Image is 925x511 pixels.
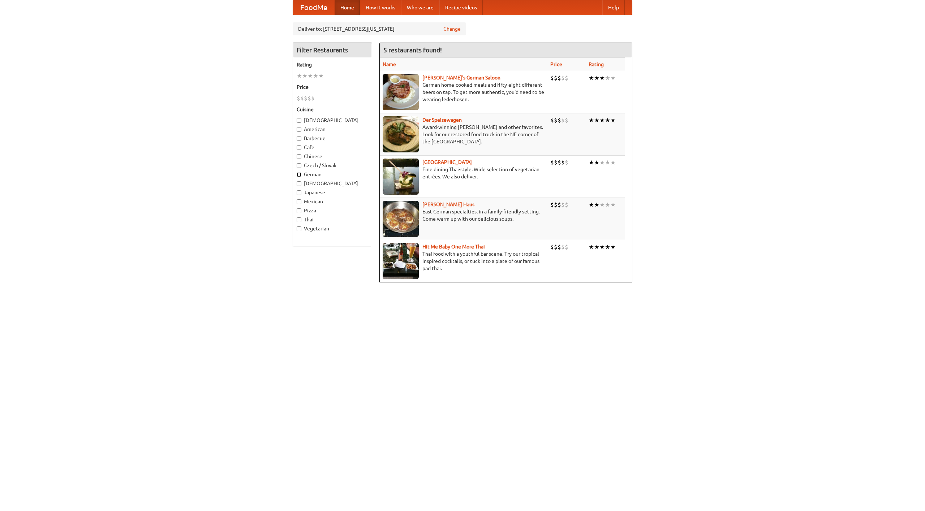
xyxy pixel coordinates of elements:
a: [GEOGRAPHIC_DATA] [422,159,472,165]
label: American [297,126,368,133]
a: Rating [589,61,604,67]
p: Thai food with a youthful bar scene. Try our tropical inspired cocktails, or tuck into a plate of... [383,250,545,272]
li: ★ [605,159,610,166]
input: American [297,127,301,132]
li: $ [311,94,315,102]
label: Thai [297,216,368,223]
input: Cafe [297,145,301,150]
li: ★ [594,116,599,124]
label: Chinese [297,153,368,160]
li: $ [565,116,568,124]
input: Barbecue [297,136,301,141]
li: $ [307,94,311,102]
a: Der Speisewagen [422,117,462,123]
input: Mexican [297,199,301,204]
li: ★ [605,74,610,82]
a: FoodMe [293,0,335,15]
li: $ [565,159,568,166]
li: ★ [610,74,616,82]
a: Change [443,25,461,33]
li: ★ [610,116,616,124]
li: ★ [610,159,616,166]
li: $ [300,94,304,102]
label: Cafe [297,144,368,151]
input: Chinese [297,154,301,159]
img: esthers.jpg [383,74,419,110]
p: Award-winning [PERSON_NAME] and other favorites. Look for our restored food truck in the NE corne... [383,124,545,145]
a: [PERSON_NAME] Haus [422,202,474,207]
li: ★ [599,159,605,166]
img: speisewagen.jpg [383,116,419,152]
li: ★ [589,201,594,209]
input: Thai [297,217,301,222]
input: [DEMOGRAPHIC_DATA] [297,181,301,186]
li: $ [558,201,561,209]
input: Japanese [297,190,301,195]
a: Home [335,0,360,15]
li: ★ [313,72,318,80]
li: ★ [594,243,599,251]
input: German [297,172,301,177]
li: ★ [589,116,594,124]
li: ★ [594,159,599,166]
input: Pizza [297,208,301,213]
label: German [297,171,368,178]
li: ★ [599,201,605,209]
li: ★ [605,116,610,124]
a: How it works [360,0,401,15]
li: $ [561,201,565,209]
a: Who we are [401,0,439,15]
h5: Cuisine [297,106,368,113]
li: $ [550,201,554,209]
li: ★ [307,72,313,80]
li: ★ [610,243,616,251]
li: ★ [594,201,599,209]
li: $ [558,74,561,82]
li: ★ [599,116,605,124]
li: $ [561,159,565,166]
li: ★ [594,74,599,82]
li: $ [554,201,558,209]
li: ★ [610,201,616,209]
label: Mexican [297,198,368,205]
li: $ [565,243,568,251]
li: $ [550,74,554,82]
a: Help [602,0,625,15]
li: $ [554,74,558,82]
li: $ [550,116,554,124]
img: babythai.jpg [383,243,419,279]
li: ★ [302,72,307,80]
ng-pluralize: 5 restaurants found! [383,47,442,53]
li: $ [565,74,568,82]
li: ★ [297,72,302,80]
img: kohlhaus.jpg [383,201,419,237]
li: $ [558,243,561,251]
li: ★ [318,72,324,80]
label: Japanese [297,189,368,196]
a: Hit Me Baby One More Thai [422,244,485,250]
li: ★ [589,159,594,166]
li: $ [561,243,565,251]
label: Barbecue [297,135,368,142]
p: German home-cooked meals and fifty-eight different beers on tap. To get more authentic, you'd nee... [383,81,545,103]
li: ★ [605,243,610,251]
li: $ [558,116,561,124]
h5: Rating [297,61,368,68]
li: $ [297,94,300,102]
li: ★ [599,74,605,82]
li: $ [304,94,307,102]
input: Vegetarian [297,226,301,231]
div: Deliver to: [STREET_ADDRESS][US_STATE] [293,22,466,35]
label: Czech / Slovak [297,162,368,169]
li: $ [561,74,565,82]
a: [PERSON_NAME]'s German Saloon [422,75,500,81]
input: Czech / Slovak [297,163,301,168]
p: East German specialties, in a family-friendly setting. Come warm up with our delicious soups. [383,208,545,222]
label: [DEMOGRAPHIC_DATA] [297,180,368,187]
li: $ [550,159,554,166]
